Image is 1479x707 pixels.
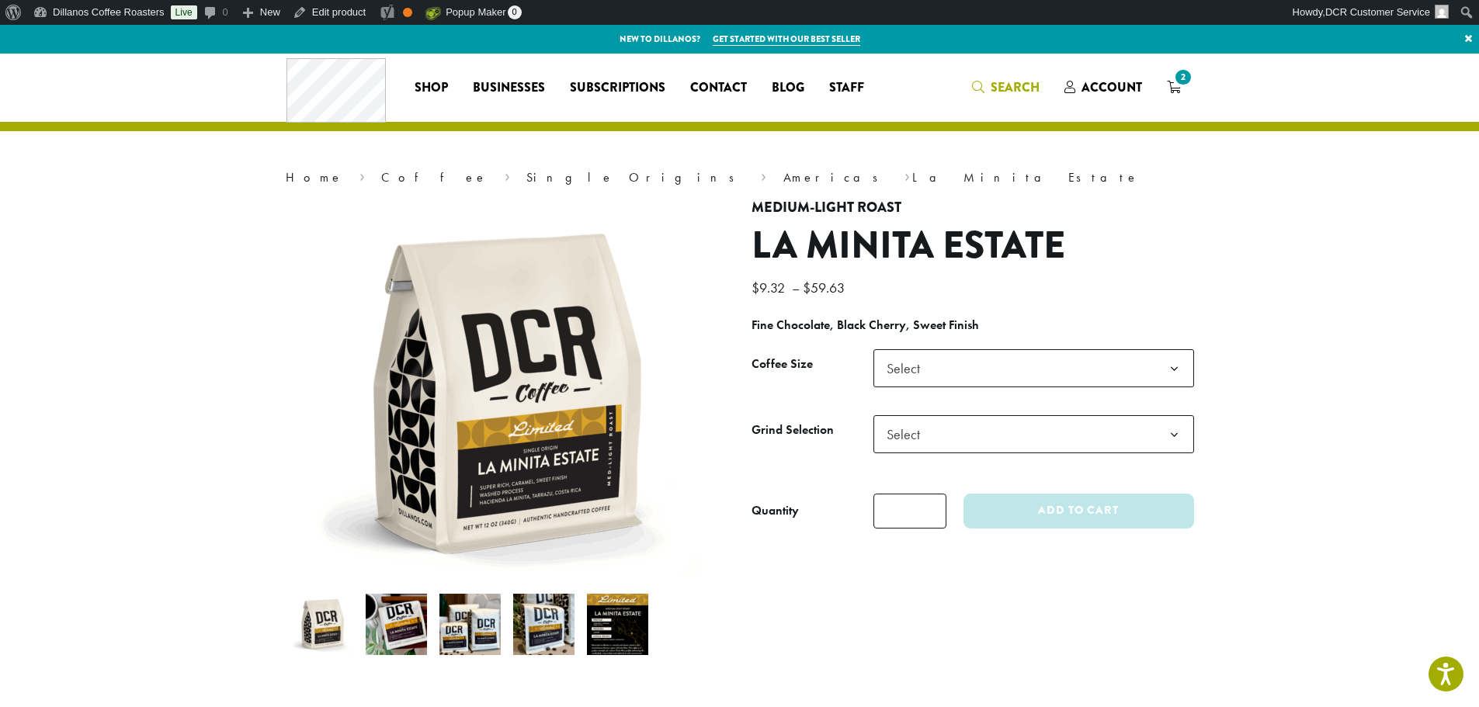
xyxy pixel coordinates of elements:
span: – [792,279,800,296]
span: Subscriptions [570,78,665,98]
b: Fine Chocolate, Black Cherry, Sweet Finish [752,317,979,333]
span: Blog [772,78,804,98]
span: Businesses [473,78,545,98]
span: $ [803,279,811,296]
a: Shop [402,75,460,100]
button: Add to cart [963,494,1193,529]
span: Select [873,349,1194,387]
span: Account [1081,78,1142,96]
img: La Minita Estate - Image 5 [587,594,648,655]
img: La Minita Estate [292,594,353,655]
label: Grind Selection [752,419,873,442]
span: Contact [690,78,747,98]
span: Search [991,78,1040,96]
nav: Breadcrumb [286,168,1194,187]
a: Search [960,75,1052,100]
span: DCR Customer Service [1325,6,1430,18]
a: Staff [817,75,877,100]
a: Get started with our best seller [713,33,860,46]
div: Quantity [752,501,799,520]
a: Americas [783,169,888,185]
bdi: 9.32 [752,279,789,296]
a: × [1458,25,1479,53]
h1: La Minita Estate [752,224,1194,269]
a: Single Origins [526,169,745,185]
h4: Medium-Light Roast [752,199,1194,217]
label: Coffee Size [752,353,873,376]
span: 0 [508,5,522,19]
span: Shop [415,78,448,98]
span: › [359,163,365,187]
div: OK [403,8,412,17]
a: Coffee [381,169,488,185]
span: › [904,163,910,187]
a: Live [171,5,197,19]
span: › [761,163,766,187]
span: Select [880,353,936,383]
img: La Minita Estate - Image 4 [513,594,575,655]
span: Select [873,415,1194,453]
span: $ [752,279,759,296]
span: 2 [1172,67,1193,88]
img: La Minita Estate - Image 3 [439,594,501,655]
span: Select [880,419,936,449]
a: Home [286,169,343,185]
span: Staff [829,78,864,98]
input: Product quantity [873,494,946,529]
bdi: 59.63 [803,279,849,296]
img: La Minita Estate - Image 2 [366,594,427,655]
span: › [505,163,510,187]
